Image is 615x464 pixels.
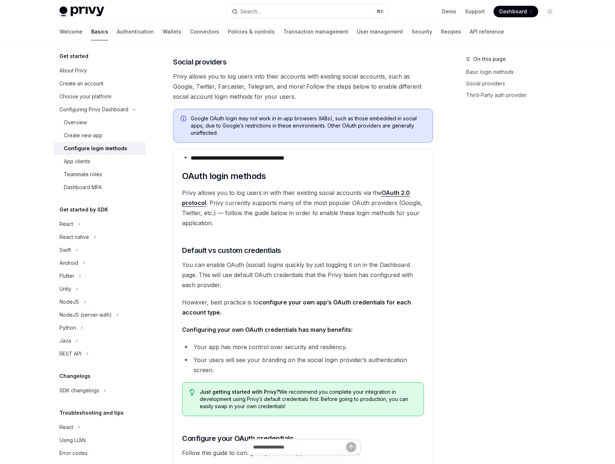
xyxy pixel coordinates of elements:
span: Privy allows you to log users in with their existing social accounts via the . Privy currently su... [182,188,424,228]
span: We recommend you complete your integration in development using Privy’s default credentials first... [200,388,417,410]
button: Java [54,334,146,347]
span: On this page [473,55,506,63]
div: Create new app [64,131,102,140]
a: Connectors [190,23,219,40]
div: Flutter [59,272,74,280]
a: Transaction management [283,23,348,40]
a: Dashboard MFA [54,181,146,194]
div: NodeJS (server-auth) [59,311,112,319]
a: Support [465,8,485,15]
a: Recipes [441,23,461,40]
li: Your app has more control over security and resiliency. [182,342,424,352]
a: Create an account [54,77,146,90]
h5: Get started by SDK [59,205,108,214]
div: Java [59,336,71,345]
strong: Configuring your own OAuth credentials has many benefits: [182,326,353,333]
div: Configure login methods [64,144,127,153]
h5: Troubleshooting and tips [59,409,124,417]
button: React [54,218,146,231]
div: Teammate roles [64,170,102,179]
div: React [59,423,73,432]
a: Configure login methods [54,142,146,155]
img: light logo [59,6,104,17]
button: Configuring Privy Dashboard [54,103,146,116]
span: OAuth login methods [182,170,266,182]
button: NodeJS [54,295,146,308]
a: Authentication [117,23,154,40]
a: Policies & controls [228,23,275,40]
a: App clients [54,155,146,168]
span: ⌘ K [376,9,384,14]
div: Using LLMs [59,436,86,445]
span: However, best practice is to [182,297,424,317]
a: Basics [91,23,108,40]
a: Overview [54,116,146,129]
div: SDK changelogs [59,386,99,395]
span: Default vs custom credentials [182,245,281,255]
button: SDK changelogs [54,384,146,397]
a: Basic login methods [466,66,561,78]
div: NodeJS [59,298,79,306]
h5: Changelogs [59,372,90,380]
div: Python [59,324,76,332]
a: Dashboard [494,6,538,17]
a: Welcome [59,23,83,40]
div: Overview [64,118,87,127]
div: Dashboard MFA [64,183,102,192]
span: Configure your OAuth credentials [182,433,293,443]
a: Create new app [54,129,146,142]
a: User management [357,23,403,40]
div: Create an account [59,79,103,88]
div: React native [59,233,89,241]
a: Error codes [54,447,146,460]
span: Privy allows you to log users into their accounts with existing social accounts, such as Google, ... [173,71,433,102]
div: Error codes [59,449,88,458]
button: Search...⌘K [227,5,388,18]
button: Send message [346,442,356,452]
div: Unity [59,285,71,293]
button: Flutter [54,269,146,282]
svg: Tip [190,389,195,396]
a: Demo [442,8,456,15]
a: API reference [470,23,504,40]
span: Social providers [173,57,226,67]
a: Choose your platform [54,90,146,103]
span: Dashboard [499,8,527,15]
a: Security [412,23,432,40]
div: Configuring Privy Dashboard [59,105,128,114]
button: NodeJS (server-auth) [54,308,146,321]
button: Swift [54,244,146,256]
a: Teammate roles [54,168,146,181]
div: Android [59,259,78,267]
a: Social providers [466,78,561,89]
strong: configure your own app’s OAuth credentials for each account type. [182,299,411,316]
div: REST API [59,349,81,358]
button: Python [54,321,146,334]
span: You can enable OAuth (social) logins quickly by just toggling it on in the Dashboard page. This w... [182,260,424,290]
button: Toggle dark mode [544,6,556,17]
li: Your users will see your branding on the social login provider’s authentication screen. [182,355,424,375]
button: Android [54,256,146,269]
button: Unity [54,282,146,295]
div: Search... [240,7,261,16]
div: Choose your platform [59,92,111,101]
a: Wallets [163,23,181,40]
div: Swift [59,246,71,254]
div: React [59,220,73,228]
a: About Privy [54,64,146,77]
button: REST API [54,347,146,360]
div: App clients [64,157,90,166]
svg: Info [181,116,188,123]
button: React native [54,231,146,244]
input: Ask a question... [253,439,346,455]
div: About Privy [59,66,87,75]
a: Third-Party auth provider [466,89,561,101]
a: Using LLMs [54,434,146,447]
h5: Get started [59,52,88,61]
span: Google OAuth login may not work in in-app browsers (IABs), such as those embedded in social apps,... [191,115,425,137]
strong: Just getting started with Privy? [200,389,279,395]
button: React [54,421,146,434]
